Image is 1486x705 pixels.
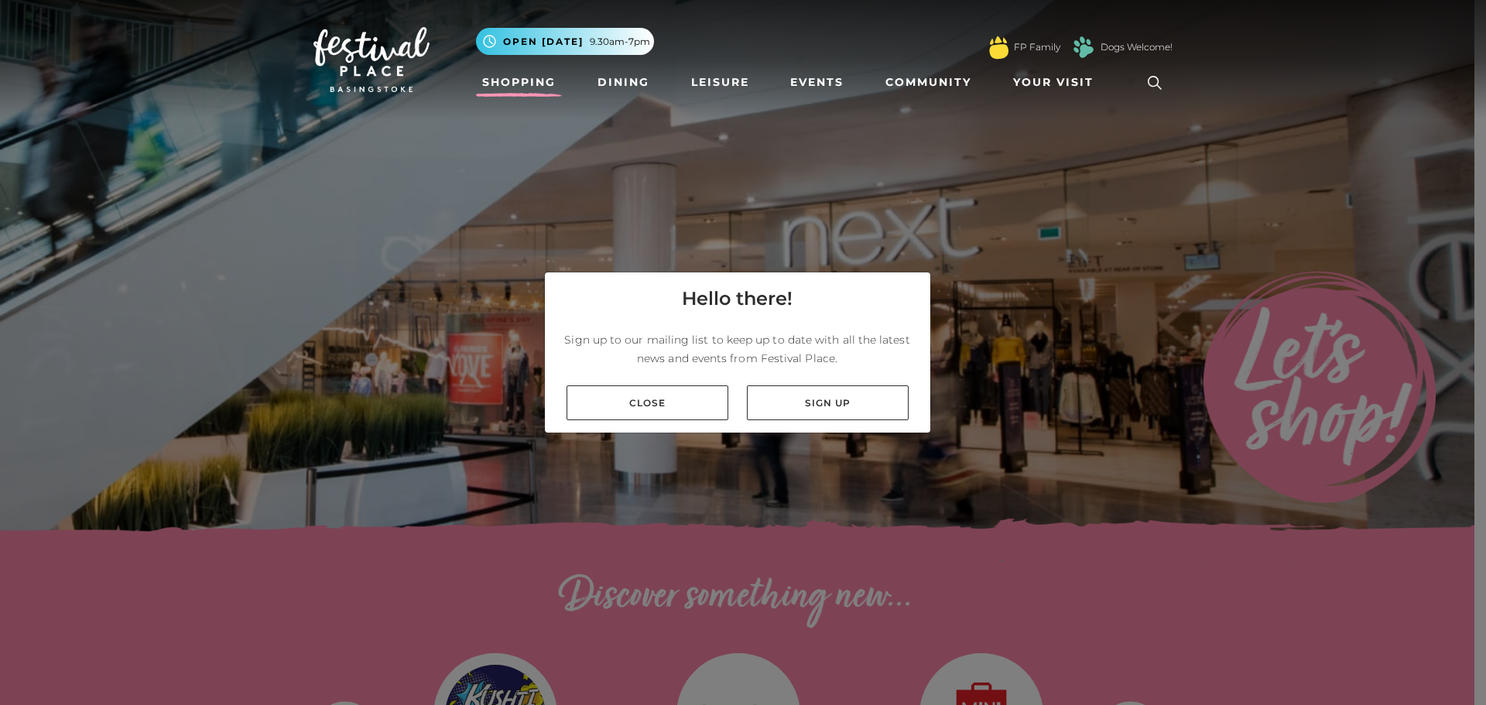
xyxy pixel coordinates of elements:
[1007,68,1108,97] a: Your Visit
[590,35,650,49] span: 9.30am-7pm
[503,35,584,49] span: Open [DATE]
[685,68,755,97] a: Leisure
[476,68,562,97] a: Shopping
[1013,74,1094,91] span: Your Visit
[747,385,909,420] a: Sign up
[1014,40,1060,54] a: FP Family
[476,28,654,55] button: Open [DATE] 9.30am-7pm
[557,330,918,368] p: Sign up to our mailing list to keep up to date with all the latest news and events from Festival ...
[567,385,728,420] a: Close
[591,68,656,97] a: Dining
[879,68,978,97] a: Community
[1101,40,1173,54] a: Dogs Welcome!
[784,68,850,97] a: Events
[313,27,430,92] img: Festival Place Logo
[682,285,793,313] h4: Hello there!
